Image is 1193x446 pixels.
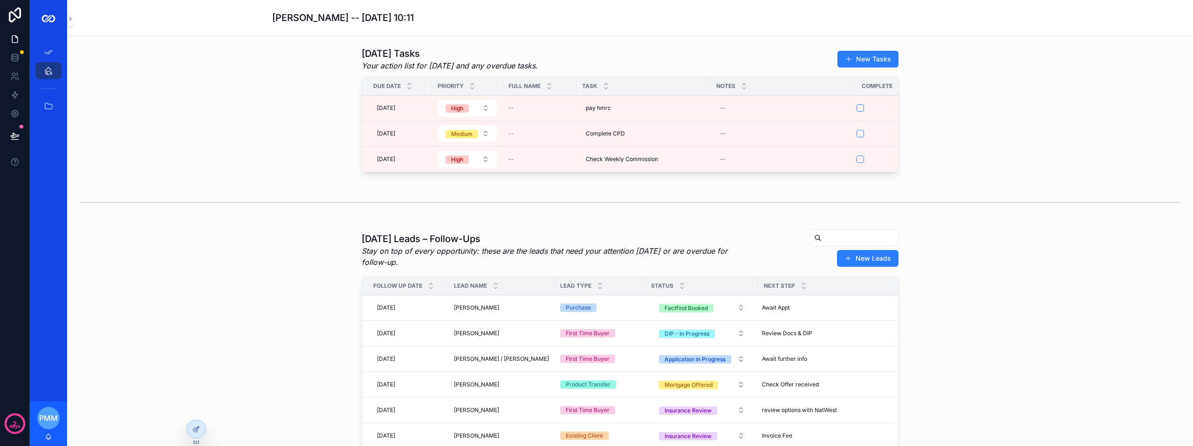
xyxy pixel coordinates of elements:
[665,304,708,312] div: Factfind Booked
[373,126,426,141] a: [DATE]
[716,101,850,115] a: --
[582,101,705,115] a: pay hmrc
[582,82,597,90] span: Task
[451,155,463,164] div: High
[758,403,888,418] a: review options with NatWest
[508,104,571,112] a: --
[373,300,443,315] a: [DATE]
[762,381,819,388] span: Check Offer received
[720,155,726,163] div: --
[508,130,571,137] a: --
[454,304,499,311] span: [PERSON_NAME]
[373,101,426,115] a: [DATE]
[560,355,640,363] a: First Time Buyer
[377,104,395,112] span: [DATE]
[862,82,892,90] span: Complete
[566,304,591,312] div: Purchase
[716,152,850,167] a: --
[651,376,753,393] a: Select Button
[13,419,17,428] p: 2
[373,377,443,392] a: [DATE]
[377,355,395,363] span: [DATE]
[362,47,538,60] h1: [DATE] Tasks
[438,151,497,168] button: Select Button
[586,130,625,137] span: Complete CPD
[560,304,640,312] a: Purchase
[758,428,888,443] a: Invoice Fee
[377,432,395,439] span: [DATE]
[373,152,426,167] a: [DATE]
[651,350,753,368] a: Select Button
[373,82,401,90] span: Due Date
[438,125,497,142] button: Select Button
[665,355,726,364] div: Application in Progress
[586,104,611,112] span: pay hmrc
[566,432,603,440] div: Existing Client
[362,245,745,268] em: Stay on top of every opportunity: these are the leads that need your attention [DATE] or are over...
[30,37,67,127] div: scrollable content
[508,82,541,90] span: Full Name
[373,282,422,290] span: Follow Up Date
[837,51,898,68] button: New Tasks
[586,155,658,163] span: Check Weekly Commission
[438,100,497,116] button: Select Button
[560,432,640,440] a: Existing Client
[454,432,549,439] a: [PERSON_NAME]
[566,380,610,389] div: Product Transfer
[454,406,499,414] span: [PERSON_NAME]
[762,406,837,414] span: review options with NatWest
[362,232,745,245] h1: [DATE] Leads – Follow-Ups
[454,330,549,337] a: [PERSON_NAME]
[762,330,812,337] span: Review Docs & DIP
[373,326,443,341] a: [DATE]
[560,380,640,389] a: Product Transfer
[272,11,414,24] h1: [PERSON_NAME] -- [DATE] 10:11
[508,155,514,163] span: --
[454,432,499,439] span: [PERSON_NAME]
[438,82,464,90] span: Priority
[651,351,752,367] button: Select Button
[651,376,752,393] button: Select Button
[665,330,709,338] div: DIP - In Progress
[41,11,56,26] img: App logo
[438,99,497,117] a: Select Button
[454,355,549,363] a: [PERSON_NAME] / [PERSON_NAME]
[651,427,752,444] button: Select Button
[651,282,673,290] span: Status
[454,381,499,388] span: [PERSON_NAME]
[716,82,735,90] span: Notes
[762,304,790,311] span: Await Appt
[377,381,395,388] span: [DATE]
[560,282,591,290] span: Lead Type
[508,130,514,137] span: --
[651,299,752,316] button: Select Button
[560,406,640,414] a: First Time Buyer
[758,300,888,315] a: Await Appt
[665,406,712,415] div: Insurance Review
[665,432,712,440] div: Insurance Review
[582,152,705,167] a: Check Weekly Commission
[438,150,497,168] a: Select Button
[560,329,640,338] a: First Time Buyer
[373,351,443,366] a: [DATE]
[451,130,473,138] div: Medium
[837,250,898,267] button: New Leads
[438,125,497,142] a: Select Button
[665,381,713,389] div: Mortgage Offered
[720,130,726,137] div: --
[651,427,753,445] a: Select Button
[508,155,571,163] a: --
[716,126,850,141] a: --
[362,60,538,71] em: Your action list for [DATE] and any overdue tasks.
[582,126,705,141] a: Complete CPD
[758,326,888,341] a: Review Docs & DIP
[377,130,395,137] span: [DATE]
[454,406,549,414] a: [PERSON_NAME]
[454,381,549,388] a: [PERSON_NAME]
[454,330,499,337] span: [PERSON_NAME]
[762,355,807,363] span: Await further info
[454,282,487,290] span: Lead Name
